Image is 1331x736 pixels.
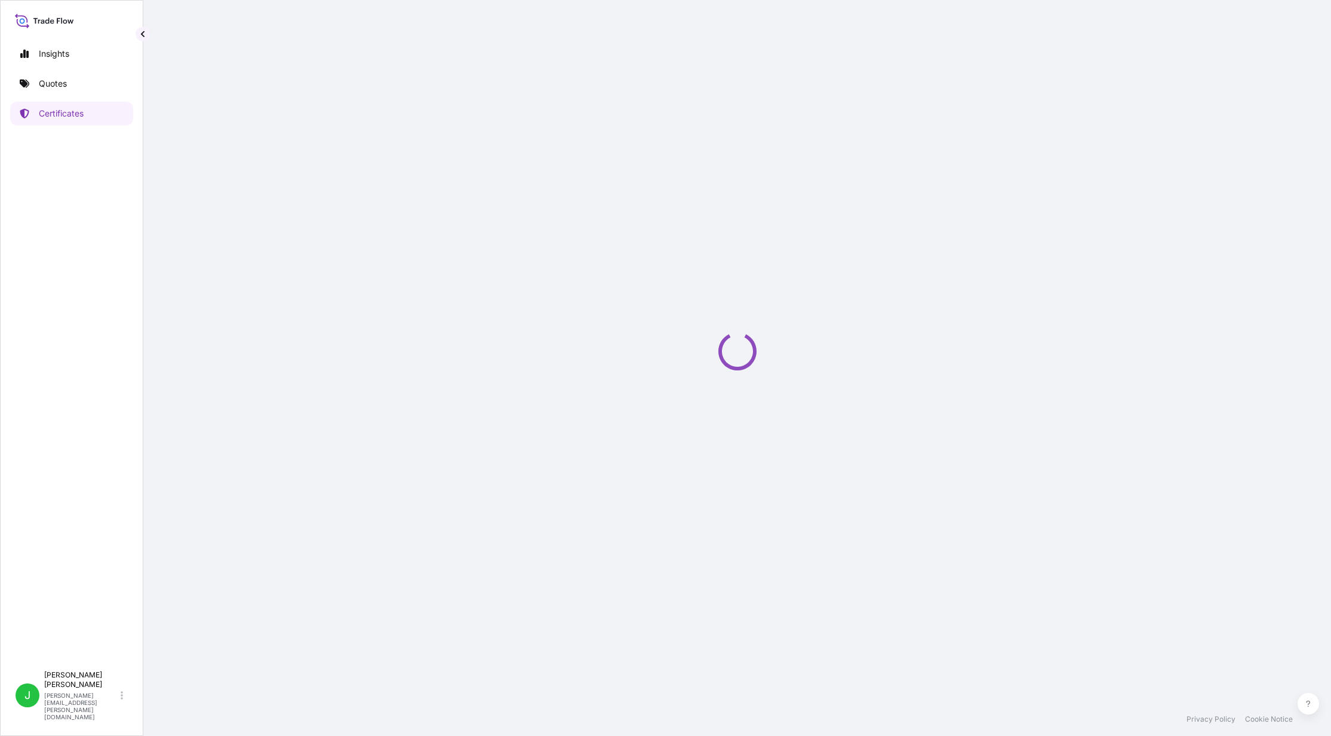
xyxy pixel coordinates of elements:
a: Certificates [10,102,133,125]
p: [PERSON_NAME][EMAIL_ADDRESS][PERSON_NAME][DOMAIN_NAME] [44,692,118,720]
p: [PERSON_NAME] [PERSON_NAME] [44,670,118,689]
span: J [24,689,30,701]
a: Cookie Notice [1245,714,1293,724]
p: Insights [39,48,69,60]
p: Certificates [39,108,84,119]
a: Quotes [10,72,133,96]
p: Quotes [39,78,67,90]
a: Insights [10,42,133,66]
a: Privacy Policy [1186,714,1235,724]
